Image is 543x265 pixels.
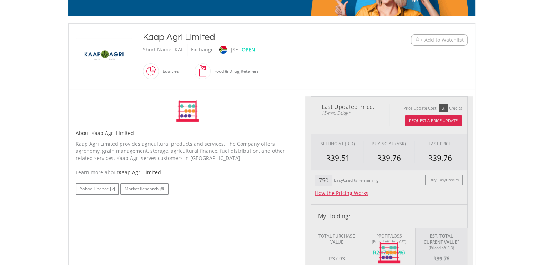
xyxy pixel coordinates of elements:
div: Learn more about [76,169,300,176]
span: Kaap Agri Limited [119,169,161,176]
img: EQU.ZA.KAL.png [77,38,131,72]
div: JSE [231,44,238,56]
div: Equities [159,63,179,80]
a: Market Research [120,183,169,195]
p: Kaap Agri Limited provides agricultural products and services. The Company offers agronomy, grain... [76,140,300,162]
div: Short Name: [143,44,173,56]
span: + Add to Watchlist [420,36,464,44]
img: jse.png [219,46,227,54]
button: Watchlist + Add to Watchlist [411,34,468,46]
div: OPEN [242,44,255,56]
div: Exchange: [191,44,215,56]
img: Watchlist [415,37,420,42]
div: Kaap Agri Limited [143,31,367,44]
div: KAL [175,44,183,56]
a: Yahoo Finance [76,183,119,195]
div: Food & Drug Retailers [211,63,259,80]
h5: About Kaap Agri Limited [76,130,300,137]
